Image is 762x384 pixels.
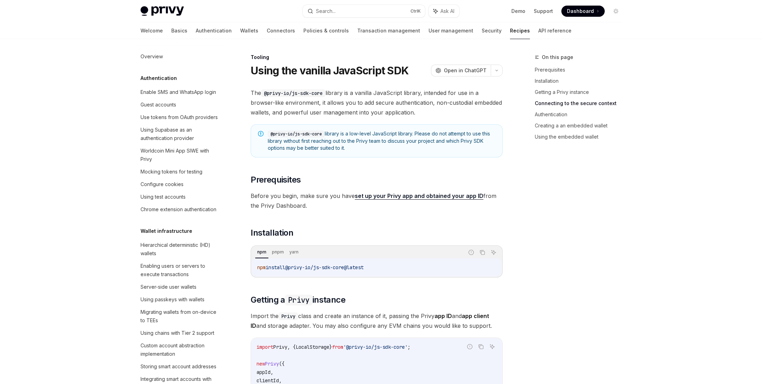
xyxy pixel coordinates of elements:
[135,281,224,293] a: Server-side user wallets
[303,5,425,17] button: Search...CtrlK
[251,174,301,185] span: Prerequisites
[141,101,176,109] div: Guest accounts
[465,342,474,351] button: Report incorrect code
[257,369,271,375] span: appId
[478,248,487,257] button: Copy the contents from the code block
[567,8,594,15] span: Dashboard
[135,203,224,216] a: Chrome extension authentication
[141,88,216,96] div: Enable SMS and WhatsApp login
[251,294,345,305] span: Getting a instance
[141,341,220,358] div: Custom account abstraction implementation
[240,22,258,39] a: Wallets
[329,344,332,350] span: }
[141,180,184,189] div: Configure cookies
[141,22,163,39] a: Welcome
[357,22,420,39] a: Transaction management
[273,344,287,350] span: Privy
[257,344,273,350] span: import
[542,53,573,61] span: On this page
[135,293,224,306] a: Using passkeys with wallets
[270,248,286,256] div: pnpm
[467,248,476,257] button: Report incorrect code
[135,86,224,98] a: Enable SMS and WhatsApp login
[343,344,408,350] span: '@privy-io/js-sdk-core'
[408,344,410,350] span: ;
[251,54,503,61] div: Tooling
[257,361,265,367] span: new
[257,377,279,384] span: clientId
[538,22,571,39] a: API reference
[287,344,296,350] span: , {
[535,98,627,109] a: Connecting to the secure context
[510,22,530,39] a: Recipes
[135,50,224,63] a: Overview
[476,342,486,351] button: Copy the contents from the code block
[135,98,224,111] a: Guest accounts
[535,87,627,98] a: Getting a Privy instance
[279,377,282,384] span: ,
[296,344,329,350] span: LocalStorage
[135,239,224,260] a: Hierarchical deterministic (HD) wallets
[303,22,349,39] a: Policies & controls
[255,248,268,256] div: npm
[440,8,454,15] span: Ask AI
[135,260,224,281] a: Enabling users or servers to execute transactions
[141,113,218,121] div: Use tokens from OAuth providers
[279,361,285,367] span: ({
[141,227,192,235] h5: Wallet infrastructure
[251,191,503,211] span: Before you begin, make sure you have from the Privy Dashboard.
[410,8,421,14] span: Ctrl K
[141,329,214,337] div: Using chains with Tier 2 support
[251,227,293,238] span: Installation
[268,130,495,152] span: library is a low-level JavaScript library. Please do not attempt to use this library without firs...
[251,88,503,117] span: The library is a vanilla JavaScript library, intended for use in a browser-like environment, it a...
[135,124,224,145] a: Using Supabase as an authentication provider
[489,248,498,257] button: Ask AI
[141,241,220,258] div: Hierarchical deterministic (HD) wallets
[135,178,224,191] a: Configure cookies
[534,8,553,15] a: Support
[561,6,605,17] a: Dashboard
[135,360,224,373] a: Storing smart account addresses
[257,264,266,271] span: npm
[279,312,298,320] code: Privy
[261,89,325,97] code: @privy-io/js-sdk-core
[141,362,216,371] div: Storing smart account addresses
[258,131,264,136] svg: Note
[431,65,491,76] button: Open in ChatGPT
[135,165,224,178] a: Mocking tokens for testing
[266,264,285,271] span: install
[135,145,224,165] a: Worldcoin Mini App SIWE with Privy
[135,339,224,360] a: Custom account abstraction implementation
[141,74,177,82] h5: Authentication
[141,262,220,279] div: Enabling users or servers to execute transactions
[610,6,621,17] button: Toggle dark mode
[316,7,336,15] div: Search...
[429,5,459,17] button: Ask AI
[535,131,627,142] a: Using the embedded wallet
[535,64,627,75] a: Prerequisites
[482,22,502,39] a: Security
[511,8,525,15] a: Demo
[141,147,220,163] div: Worldcoin Mini App SIWE with Privy
[332,344,343,350] span: from
[268,131,325,138] code: @privy-io/js-sdk-core
[141,6,184,16] img: light logo
[141,126,220,142] div: Using Supabase as an authentication provider
[429,22,473,39] a: User management
[141,295,204,304] div: Using passkeys with wallets
[135,327,224,339] a: Using chains with Tier 2 support
[141,283,196,291] div: Server-side user wallets
[287,248,301,256] div: yarn
[141,52,163,61] div: Overview
[265,361,279,367] span: Privy
[535,75,627,87] a: Installation
[171,22,187,39] a: Basics
[141,193,186,201] div: Using test accounts
[251,311,503,331] span: Import the class and create an instance of it, passing the Privy and and storage adapter. You may...
[267,22,295,39] a: Connectors
[196,22,232,39] a: Authentication
[141,308,220,325] div: Migrating wallets from on-device to TEEs
[444,67,487,74] span: Open in ChatGPT
[141,168,202,176] div: Mocking tokens for testing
